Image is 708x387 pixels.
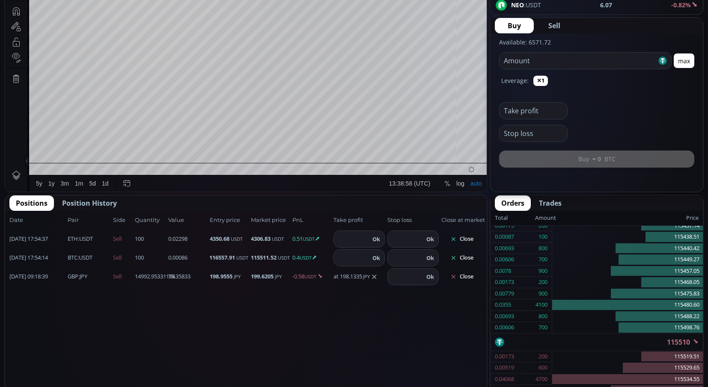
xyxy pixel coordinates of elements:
div: 115480.60 [552,299,703,311]
b: 4350.68 [210,235,229,242]
button: Ok [370,253,383,263]
div: 200 [538,277,547,288]
div: 0.00087 [495,231,514,242]
div: log [451,344,459,351]
div: 115457.05 [552,266,703,277]
button: Ok [424,272,437,281]
span: Buy [508,21,521,31]
div: 0.0355 [495,299,511,310]
span: 100 [135,235,166,243]
span: Positions [16,198,48,208]
small: JPY [275,273,282,280]
span: PnL [292,216,331,225]
div: 115475.83 [552,288,703,300]
div: 0.00693 [495,311,514,322]
span: Entry price [210,216,249,225]
span: [DATE] 17:54:37 [9,235,65,243]
button: Ok [370,234,383,244]
span: Stop loss [387,216,439,225]
div: 115438.51 [552,231,703,243]
span: Market price [251,216,290,225]
div: 115449.27 [552,254,703,266]
div: 0.00693 [495,243,514,254]
div: 115519.51 [552,351,703,363]
span: 100 [135,254,166,262]
span: Trades [539,198,562,208]
span: Sell [548,21,560,31]
div: 0.00519 [495,362,514,373]
div: 0.00606 [495,254,514,265]
div: 600 [538,362,547,373]
span: Quantity [135,216,166,225]
button: Close [441,270,482,284]
span: Take profit [333,216,385,225]
div: 0.00173 [495,351,514,362]
div: 900 [538,288,547,299]
button: Ok [424,234,437,244]
div: Go to [115,339,128,355]
div: 115534.55 [552,374,703,385]
span: Side [113,216,132,225]
span: 0.02298 [168,235,207,243]
div: Toggle Percentage [436,339,448,355]
div: 5d [84,344,91,351]
div: 0.00173 [495,277,514,288]
div: 5y [31,344,37,351]
div: auto [465,344,477,351]
button: Buy [495,18,534,33]
button: Close [441,232,482,246]
span: 75.35833 [168,272,207,281]
button: Trades [532,195,568,211]
div: 1m [70,344,78,351]
small: USDT [304,273,316,280]
span: [DATE] 17:54:14 [9,254,65,262]
div: 100 [538,231,547,242]
div: Compare [115,5,140,12]
b: 4306.83 [251,235,271,242]
b: NEO [511,1,524,9]
b: BTC [68,254,77,261]
small: USDT [303,236,315,242]
div: at 198.1335 [333,272,385,281]
div: 0.0078 [495,266,511,277]
button: ✕1 [533,76,548,86]
div: 800 [538,243,547,254]
b: ETH [68,235,78,242]
span: 0.4 [292,254,331,262]
b: 198.9555 [210,272,232,280]
span: 14992.95331194 [135,272,166,281]
span: :USDT [68,235,93,243]
span: :USDT [511,0,541,9]
span: 13:38:58 (UTC) [384,344,425,351]
div: 115488.22 [552,311,703,322]
span: Pair [68,216,110,225]
button: Position History [56,195,123,211]
small: USDT [300,254,312,261]
div: Market open [87,20,95,27]
div: 1y [43,344,50,351]
div: 0.00606 [495,322,514,333]
div: 115510 [491,334,703,351]
small: JPY [234,273,241,280]
span: 0.00086 [168,254,207,262]
div: Volume [28,31,46,37]
span: Position History [62,198,117,208]
div: 3m [56,344,64,351]
span: Sell [113,254,132,262]
span: -0.58 [292,272,331,281]
button: Close [441,251,482,265]
span: Date [9,216,65,225]
div: 4700 [535,374,547,385]
div: 0.00779 [495,288,514,299]
div: 700 [538,322,547,333]
button: Orders [495,195,531,211]
button: max [674,53,694,68]
span: Close at market [441,216,482,225]
b: 116557.91 [209,254,235,261]
div: D [73,5,77,12]
div: 115529.65 [552,362,703,374]
span: 0.51 [292,235,331,243]
div: 1d [97,344,104,351]
b: 199.6205 [251,272,274,280]
span: :JPY [68,272,87,281]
